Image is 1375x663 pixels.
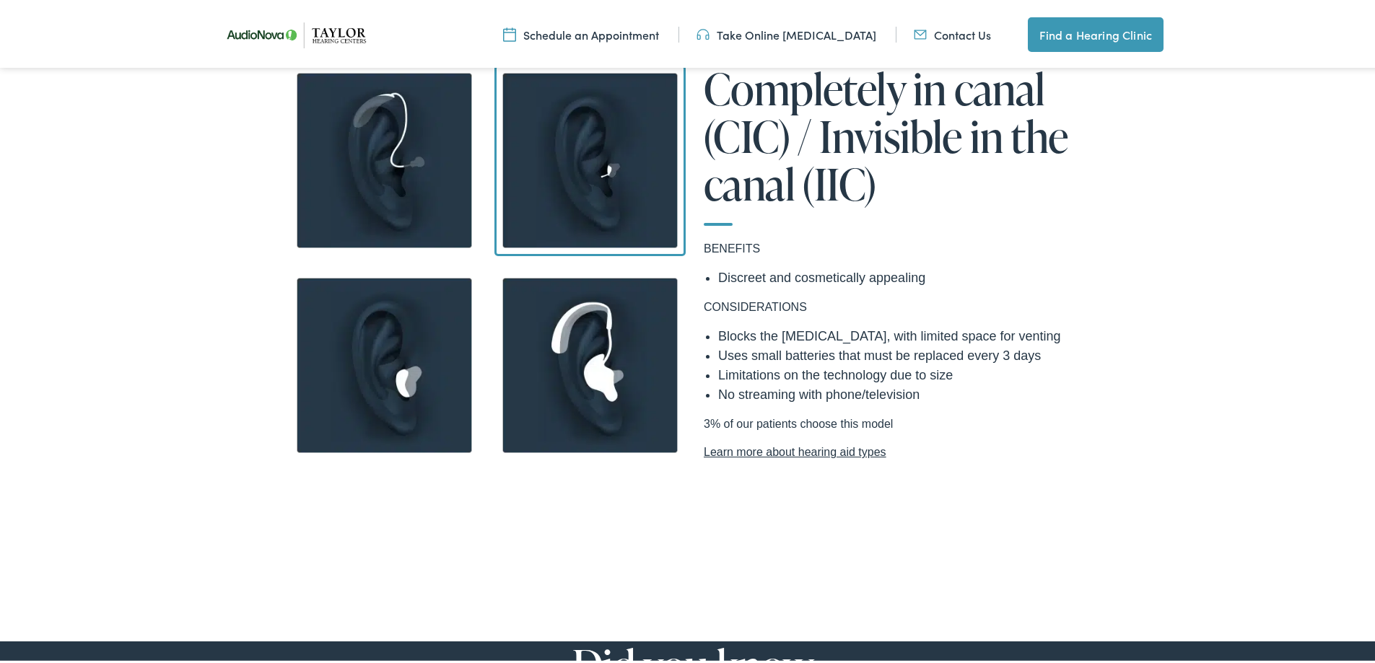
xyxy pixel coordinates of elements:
li: Uses small batteries that must be replaced every 3 days [718,343,1094,363]
p: 3% of our patients choose this model [704,413,1094,458]
li: Blocks the [MEDICAL_DATA], with limited space for venting [718,324,1094,343]
img: utility icon [697,24,710,40]
img: utility icon [503,24,516,40]
a: Take Online [MEDICAL_DATA] [697,24,876,40]
p: CONSIDERATIONS [704,296,1094,313]
a: Contact Us [914,24,991,40]
li: Limitations on the technology due to size [718,363,1094,382]
li: No streaming with phone/television [718,382,1094,402]
h1: Completely in canal (CIC) / Invisible in the canal (IIC) [704,62,1094,223]
li: Discreet and cosmetically appealing [718,265,1094,285]
a: Learn more about hearing aid types [704,441,1094,458]
img: utility icon [914,24,927,40]
p: BENEFITS [704,237,1094,255]
a: Schedule an Appointment [503,24,659,40]
a: Find a Hearing Clinic [1028,14,1164,49]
